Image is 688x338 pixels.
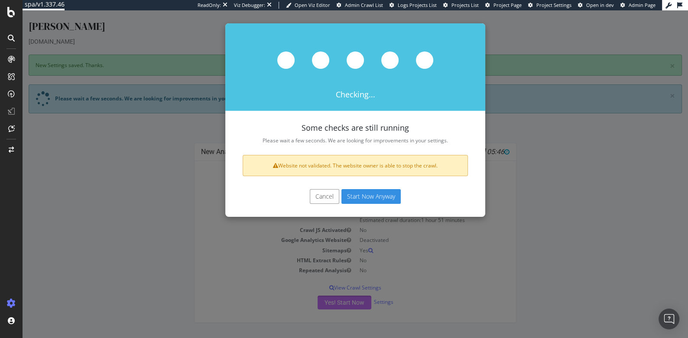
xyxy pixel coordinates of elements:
div: Viz Debugger: [234,2,265,9]
span: Open Viz Editor [295,2,330,8]
h4: Some checks are still running [220,113,445,122]
a: Admin Crawl List [337,2,383,9]
span: Open in dev [586,2,614,8]
span: Admin Crawl List [345,2,383,8]
button: Cancel [287,179,317,193]
span: Logs Projects List [398,2,437,8]
span: Projects List [451,2,479,8]
div: Website not validated. The website owner is able to stop the crawl. [220,145,445,166]
span: Project Page [493,2,522,8]
span: Admin Page [629,2,656,8]
div: Open Intercom Messenger [659,309,679,329]
p: Please wait a few seconds. We are looking for improvements in your settings. [220,126,445,134]
a: Project Settings [528,2,571,9]
div: Checking... [203,13,463,100]
a: Logs Projects List [389,2,437,9]
div: ReadOnly: [198,2,221,9]
a: Open Viz Editor [286,2,330,9]
span: Project Settings [536,2,571,8]
a: Open in dev [578,2,614,9]
button: Start Now Anyway [319,179,378,193]
a: Projects List [443,2,479,9]
a: Admin Page [620,2,656,9]
a: Project Page [485,2,522,9]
